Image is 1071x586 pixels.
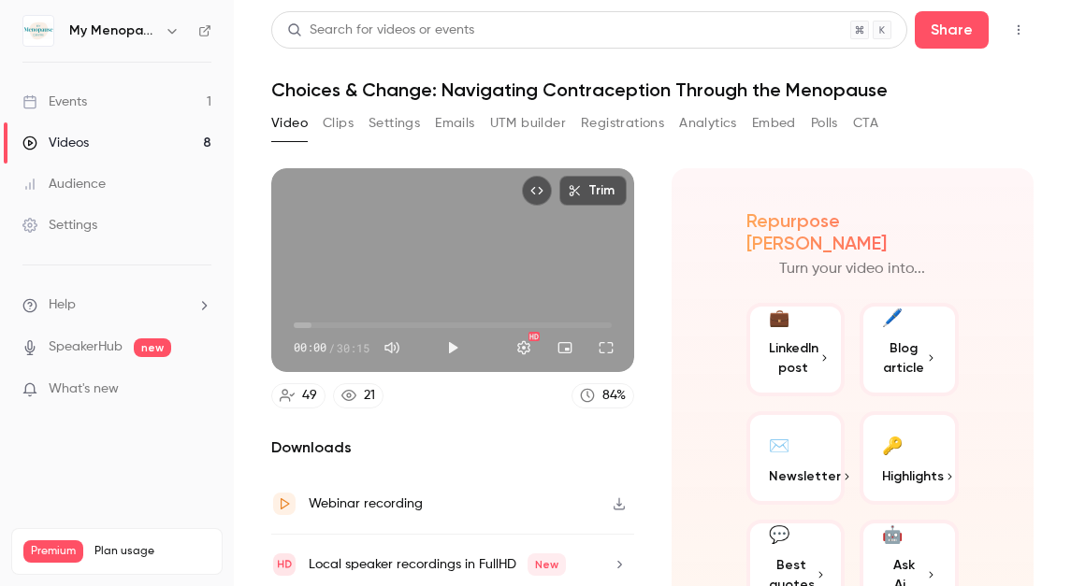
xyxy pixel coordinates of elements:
button: 🔑Highlights [860,411,959,505]
span: Newsletter [769,466,841,486]
button: Settings [505,329,543,366]
div: 49 [302,386,317,406]
button: Settings [369,108,420,138]
button: Registrations [581,108,664,138]
button: Video [271,108,308,138]
img: My Menopause Centre - Wellness Wisdom [23,16,53,46]
div: 💬 [769,522,789,548]
button: Share [915,11,989,49]
button: Embed [752,108,796,138]
span: 30:15 [337,339,369,356]
a: SpeakerHub [49,337,123,357]
button: CTA [853,108,878,138]
button: 💼LinkedIn post [746,303,846,396]
div: 🤖 [882,522,903,548]
span: Help [49,295,76,315]
div: Local speaker recordings in FullHD [309,553,566,576]
h1: Choices & Change: Navigating Contraception Through the Menopause [271,79,1034,101]
button: Emails [435,108,474,138]
a: 84% [572,383,634,408]
div: 🖊️ [882,306,903,331]
h2: Downloads [271,436,634,459]
div: 21 [364,386,375,406]
button: Clips [323,108,354,138]
div: ✉️ [769,430,789,459]
button: Polls [811,108,838,138]
div: Videos [22,134,89,152]
h6: My Menopause Centre - Wellness Wisdom [69,21,157,40]
button: Top Bar Actions [1004,15,1034,45]
div: Settings [22,216,97,235]
button: Mute [373,329,411,366]
p: Turn your video into... [779,258,925,280]
button: Full screen [587,329,625,366]
button: 🖊️Blog article [860,303,959,396]
button: Play [434,329,471,366]
button: Turn on miniplayer [546,329,584,366]
div: Search for videos or events [287,21,474,40]
div: Events [22,93,87,111]
a: 49 [271,383,326,408]
span: new [134,338,171,357]
button: ✉️Newsletter [746,411,846,505]
button: UTM builder [490,108,566,138]
h2: Repurpose [PERSON_NAME] [746,209,960,254]
span: New [528,553,566,576]
div: Audience [22,175,106,193]
iframe: Noticeable Trigger [189,381,211,398]
div: Webinar recording [309,493,423,515]
div: 🔑 [882,430,903,459]
button: Embed video [522,176,552,206]
span: 00:00 [294,339,326,356]
div: 00:00 [294,339,369,356]
span: LinkedIn post [769,338,818,378]
div: 84 % [602,386,626,406]
button: Analytics [679,108,737,138]
div: 💼 [769,306,789,331]
div: HD [528,332,540,341]
span: Blog article [882,338,925,378]
span: What's new [49,379,119,399]
span: Plan usage [94,544,210,559]
button: Trim [559,176,627,206]
span: Highlights [882,466,944,486]
span: Premium [23,540,83,563]
li: help-dropdown-opener [22,295,211,315]
span: / [328,339,335,356]
a: 21 [333,383,384,408]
